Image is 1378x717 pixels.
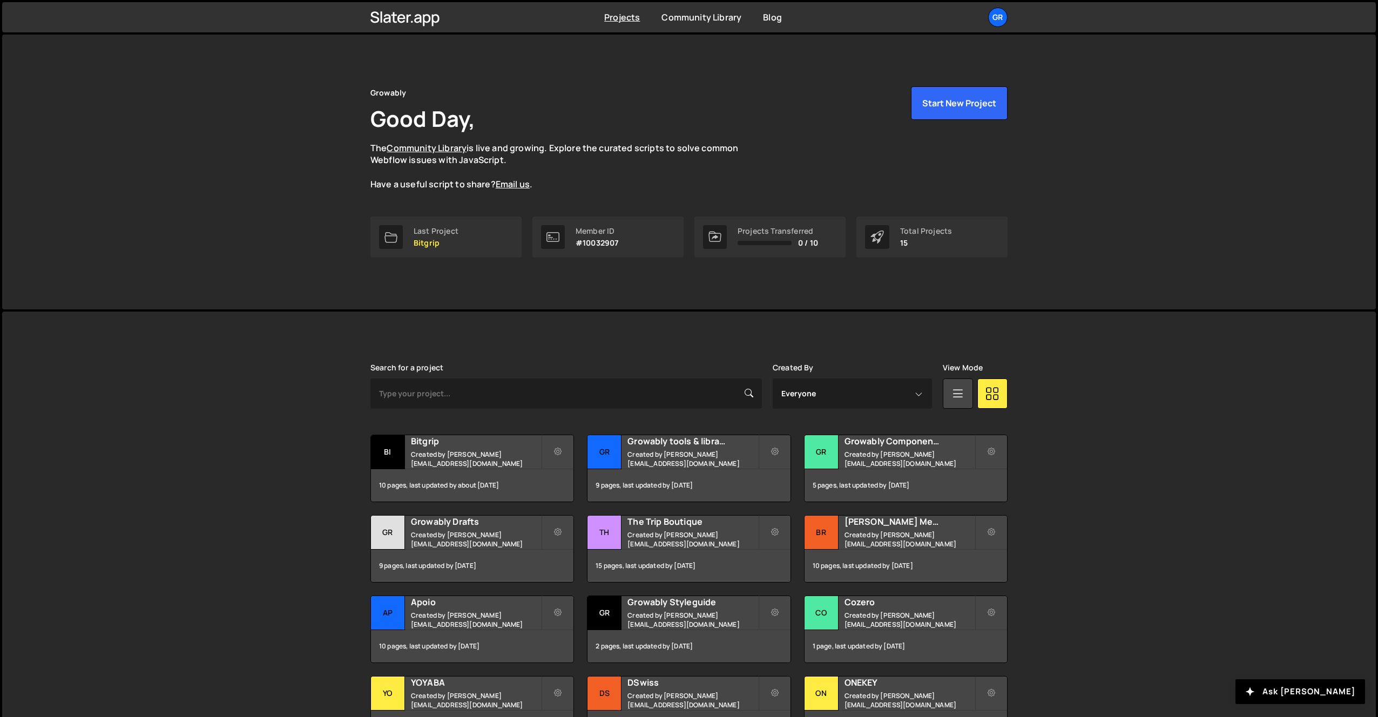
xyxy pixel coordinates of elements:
label: Created By [773,363,814,372]
small: Created by [PERSON_NAME][EMAIL_ADDRESS][DOMAIN_NAME] [411,611,541,629]
small: Created by [PERSON_NAME][EMAIL_ADDRESS][DOMAIN_NAME] [845,691,975,709]
h2: Growably Styleguide [627,596,758,608]
h2: [PERSON_NAME] Media [845,516,975,527]
div: Gr [805,435,839,469]
a: Bi Bitgrip Created by [PERSON_NAME][EMAIL_ADDRESS][DOMAIN_NAME] 10 pages, last updated by about [... [370,435,574,502]
small: Created by [PERSON_NAME][EMAIL_ADDRESS][DOMAIN_NAME] [627,450,758,468]
div: Br [805,516,839,550]
div: 9 pages, last updated by [DATE] [587,469,790,502]
p: #10032907 [576,239,618,247]
a: Gr Growably Styleguide Created by [PERSON_NAME][EMAIL_ADDRESS][DOMAIN_NAME] 2 pages, last updated... [587,596,791,663]
a: Blog [763,11,782,23]
h2: YOYABA [411,677,541,688]
a: Last Project Bitgrip [370,217,522,258]
small: Created by [PERSON_NAME][EMAIL_ADDRESS][DOMAIN_NAME] [411,691,541,709]
h2: Cozero [845,596,975,608]
div: 10 pages, last updated by [DATE] [805,550,1007,582]
div: Gr [371,516,405,550]
div: 15 pages, last updated by [DATE] [587,550,790,582]
div: Ap [371,596,405,630]
small: Created by [PERSON_NAME][EMAIL_ADDRESS][DOMAIN_NAME] [845,530,975,549]
div: Gr [587,596,622,630]
h1: Good Day, [370,104,475,133]
a: Th The Trip Boutique Created by [PERSON_NAME][EMAIL_ADDRESS][DOMAIN_NAME] 15 pages, last updated ... [587,515,791,583]
p: 15 [900,239,952,247]
div: 5 pages, last updated by [DATE] [805,469,1007,502]
div: DS [587,677,622,711]
h2: Apoio [411,596,541,608]
a: Ap Apoio Created by [PERSON_NAME][EMAIL_ADDRESS][DOMAIN_NAME] 10 pages, last updated by [DATE] [370,596,574,663]
div: Gr [587,435,622,469]
h2: ONEKEY [845,677,975,688]
a: Gr Growably Drafts Created by [PERSON_NAME][EMAIL_ADDRESS][DOMAIN_NAME] 9 pages, last updated by ... [370,515,574,583]
small: Created by [PERSON_NAME][EMAIL_ADDRESS][DOMAIN_NAME] [845,450,975,468]
input: Type your project... [370,378,762,409]
div: Growably [370,86,406,99]
div: 10 pages, last updated by [DATE] [371,630,573,662]
a: Gr [988,8,1008,27]
small: Created by [PERSON_NAME][EMAIL_ADDRESS][DOMAIN_NAME] [845,611,975,629]
div: 10 pages, last updated by about [DATE] [371,469,573,502]
small: Created by [PERSON_NAME][EMAIL_ADDRESS][DOMAIN_NAME] [627,611,758,629]
small: Created by [PERSON_NAME][EMAIL_ADDRESS][DOMAIN_NAME] [627,691,758,709]
p: The is live and growing. Explore the curated scripts to solve common Webflow issues with JavaScri... [370,142,759,191]
h2: Growably tools & libraries [627,435,758,447]
a: Community Library [661,11,741,23]
div: ON [805,677,839,711]
h2: The Trip Boutique [627,516,758,527]
h2: Growably Drafts [411,516,541,527]
div: 2 pages, last updated by [DATE] [587,630,790,662]
a: Gr Growably tools & libraries Created by [PERSON_NAME][EMAIL_ADDRESS][DOMAIN_NAME] 9 pages, last ... [587,435,791,502]
a: Br [PERSON_NAME] Media Created by [PERSON_NAME][EMAIL_ADDRESS][DOMAIN_NAME] 10 pages, last update... [804,515,1008,583]
div: Co [805,596,839,630]
h2: DSwiss [627,677,758,688]
div: Member ID [576,227,618,235]
button: Start New Project [911,86,1008,120]
div: Total Projects [900,227,952,235]
small: Created by [PERSON_NAME][EMAIL_ADDRESS][DOMAIN_NAME] [627,530,758,549]
div: Projects Transferred [738,227,818,235]
p: Bitgrip [414,239,458,247]
div: 9 pages, last updated by [DATE] [371,550,573,582]
a: Co Cozero Created by [PERSON_NAME][EMAIL_ADDRESS][DOMAIN_NAME] 1 page, last updated by [DATE] [804,596,1008,663]
div: 1 page, last updated by [DATE] [805,630,1007,662]
a: Projects [604,11,640,23]
div: YO [371,677,405,711]
label: View Mode [943,363,983,372]
button: Ask [PERSON_NAME] [1235,679,1365,704]
h2: Bitgrip [411,435,541,447]
div: Th [587,516,622,550]
small: Created by [PERSON_NAME][EMAIL_ADDRESS][DOMAIN_NAME] [411,530,541,549]
span: 0 / 10 [798,239,818,247]
small: Created by [PERSON_NAME][EMAIL_ADDRESS][DOMAIN_NAME] [411,450,541,468]
label: Search for a project [370,363,443,372]
div: Bi [371,435,405,469]
a: Gr Growably Component Library Created by [PERSON_NAME][EMAIL_ADDRESS][DOMAIN_NAME] 5 pages, last ... [804,435,1008,502]
div: Last Project [414,227,458,235]
h2: Growably Component Library [845,435,975,447]
a: Email us [496,178,530,190]
a: Community Library [387,142,467,154]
